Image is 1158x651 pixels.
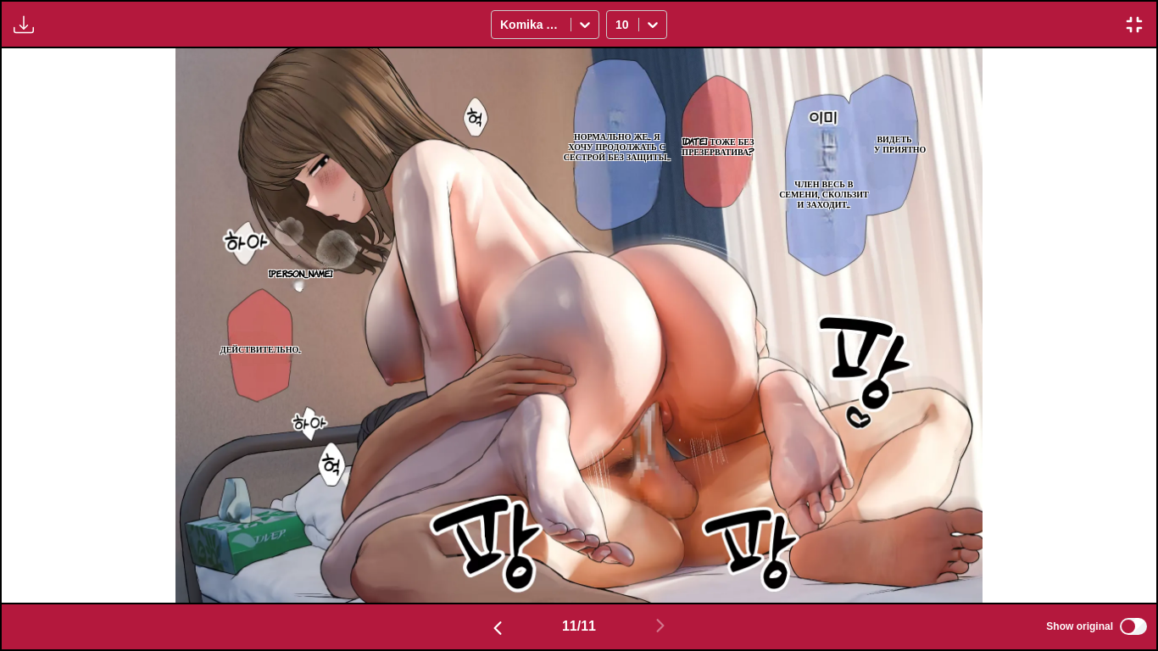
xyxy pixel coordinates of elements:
[1046,620,1113,632] span: Show original
[842,130,929,157] p: Ах.. видеть сестру приятно
[650,615,671,636] img: Next page
[265,264,336,281] p: [PERSON_NAME]
[773,175,874,212] p: Член весь в семени, скользит и заходит...
[217,340,305,357] p: Действительно..
[1120,618,1147,635] input: Show original
[14,14,34,35] img: Download translated images
[674,132,762,159] p: [DATE] тоже без презерватива..?
[175,48,983,602] img: Manga Panel
[560,127,675,164] p: Нормально же... Я хочу продолжать с сестрой без защиты...
[562,619,596,634] span: 11 / 11
[487,618,508,638] img: Previous page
